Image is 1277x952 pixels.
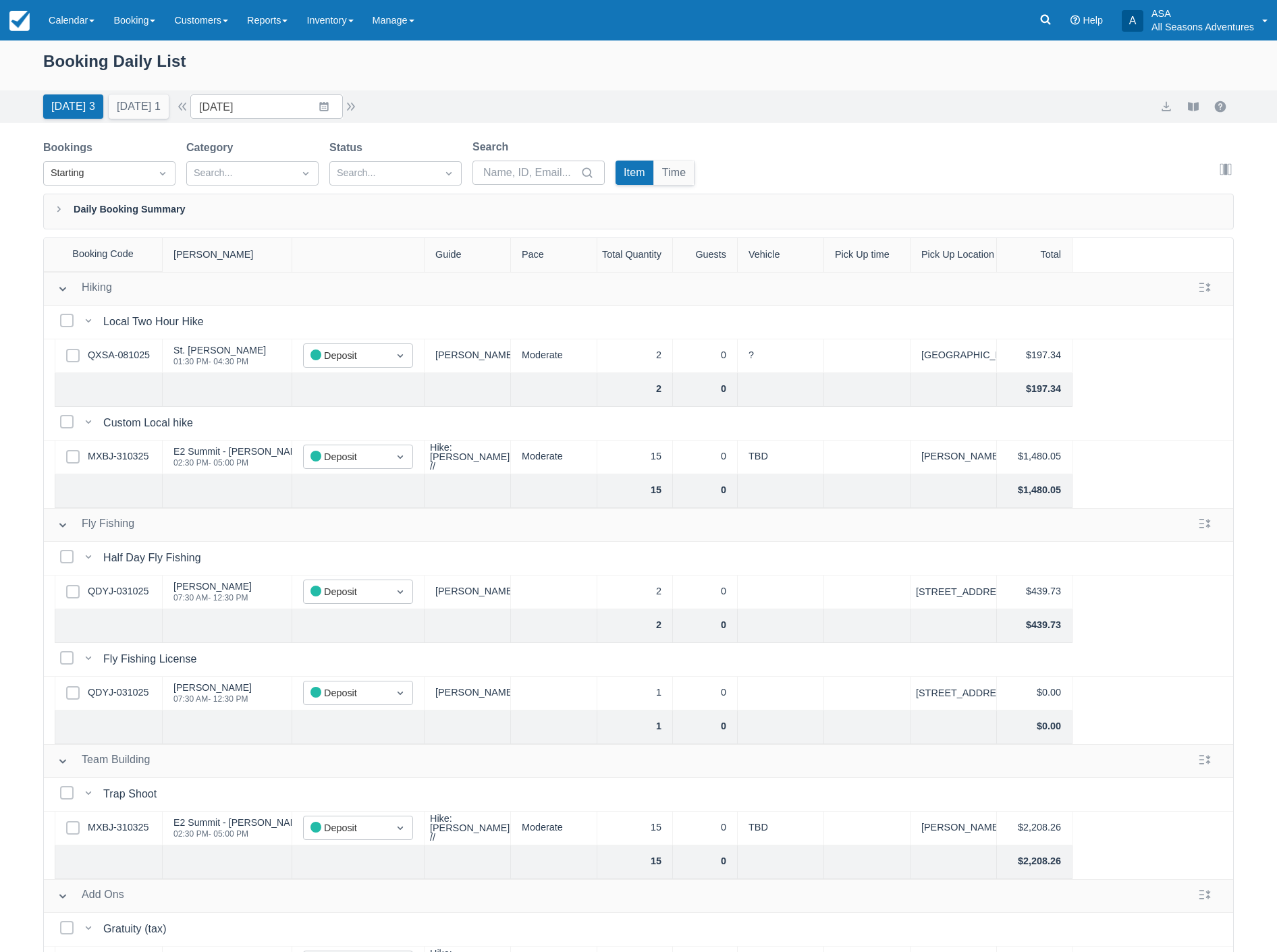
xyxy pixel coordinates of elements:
[916,688,1014,698] div: [STREET_ADDRESS],
[44,238,163,271] div: Booking Code
[173,683,252,692] div: [PERSON_NAME]
[916,587,1014,596] div: [STREET_ADDRESS],
[597,609,673,643] div: 2
[1083,15,1103,26] span: Help
[393,585,407,598] span: Dropdown icon
[173,345,266,355] div: St. [PERSON_NAME]
[673,845,738,879] div: 0
[43,94,103,119] button: [DATE] 3
[43,140,98,156] label: Bookings
[52,749,156,773] button: Team Building
[511,339,597,373] div: Moderate
[997,609,1072,643] div: $439.73
[997,441,1072,474] div: $1,480.05
[997,710,1072,744] div: $0.00
[1158,99,1174,115] button: export
[310,584,381,600] div: Deposit
[393,686,407,700] span: Dropdown icon
[997,339,1072,373] div: $197.34
[1070,16,1080,25] i: Help
[597,441,673,474] div: 15
[299,167,313,180] span: Dropdown icon
[51,166,144,181] div: Starting
[738,238,824,272] div: Vehicle
[738,812,824,845] div: TBD
[597,238,673,272] div: Total Quantity
[88,584,148,599] a: QDYJ-031025
[511,441,597,474] div: Moderate
[1122,10,1143,32] div: A
[997,576,1072,609] div: $439.73
[393,349,407,362] span: Dropdown icon
[173,358,266,366] div: 01:30 PM - 04:30 PM
[597,474,673,508] div: 15
[173,594,252,602] div: 07:30 AM - 12:30 PM
[430,814,510,843] div: Hike: [PERSON_NAME] //
[911,812,997,845] div: [PERSON_NAME] [PERSON_NAME]
[310,820,381,836] div: Deposit
[88,820,148,835] a: MXBJ-310325
[425,339,511,373] div: [PERSON_NAME]
[997,812,1072,845] div: $2,208.26
[738,441,824,474] div: TBD
[997,474,1072,508] div: $1,480.05
[511,812,597,845] div: Moderate
[673,812,738,845] div: 0
[654,161,695,185] button: Time
[597,373,673,407] div: 2
[673,576,738,609] div: 0
[43,194,1234,229] div: Daily Booking Summary
[911,441,997,474] div: [PERSON_NAME] [PERSON_NAME]
[88,348,150,363] a: QXSA-081025
[393,821,407,835] span: Dropdown icon
[738,339,824,373] div: ?
[997,238,1072,272] div: Total
[88,449,148,464] a: MXBJ-310325
[483,161,578,185] input: Name, ID, Email...
[103,651,202,667] div: Fly Fishing License
[472,139,514,155] label: Search
[103,314,209,330] div: Local Two Hour Hike
[673,474,738,508] div: 0
[173,459,307,467] div: 02:30 PM - 05:00 PM
[173,818,307,827] div: E2 Summit - [PERSON_NAME]
[393,450,407,464] span: Dropdown icon
[329,140,368,156] label: Status
[103,415,198,431] div: Custom Local hike
[911,339,997,373] div: [GEOGRAPHIC_DATA], upper
[511,238,597,272] div: Pace
[156,167,169,180] span: Dropdown icon
[310,449,381,465] div: Deposit
[673,609,738,643] div: 0
[597,576,673,609] div: 2
[673,339,738,373] div: 0
[173,830,307,838] div: 02:30 PM - 05:00 PM
[173,447,307,456] div: E2 Summit - [PERSON_NAME]
[43,49,1234,88] div: Booking Daily List
[911,238,997,272] div: Pick Up Location
[430,443,510,472] div: Hike: [PERSON_NAME] //
[597,339,673,373] div: 2
[597,812,673,845] div: 15
[824,238,911,272] div: Pick Up time
[597,710,673,744] div: 1
[186,140,238,156] label: Category
[103,921,172,937] div: Gratuity (tax)
[673,677,738,710] div: 0
[52,513,140,537] button: Fly Fishing
[310,348,381,364] div: Deposit
[997,677,1072,710] div: $0.00
[425,677,511,710] div: [PERSON_NAME]
[173,695,252,703] div: 07:30 AM - 12:30 PM
[52,277,117,301] button: Hiking
[109,94,169,119] button: [DATE] 1
[673,710,738,744] div: 0
[103,786,162,802] div: Trap Shoot
[173,582,252,591] div: [PERSON_NAME]
[442,167,456,180] span: Dropdown icon
[673,238,738,272] div: Guests
[597,677,673,710] div: 1
[1151,20,1254,34] p: All Seasons Adventures
[9,11,30,31] img: checkfront-main-nav-mini-logo.png
[310,685,381,701] div: Deposit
